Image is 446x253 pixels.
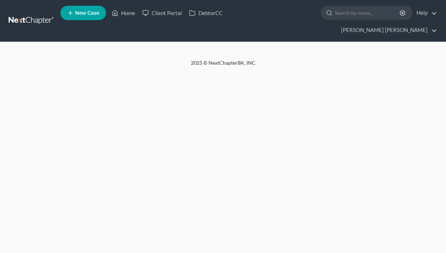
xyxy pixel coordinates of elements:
input: Search by name... [335,6,401,19]
a: Help [413,6,437,19]
span: New Case [75,10,99,16]
a: Client Portal [139,6,185,19]
a: DebtorCC [185,6,226,19]
a: Home [108,6,139,19]
div: 2025 © NextChapterBK, INC [18,59,428,72]
a: [PERSON_NAME] [PERSON_NAME] [337,24,437,37]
